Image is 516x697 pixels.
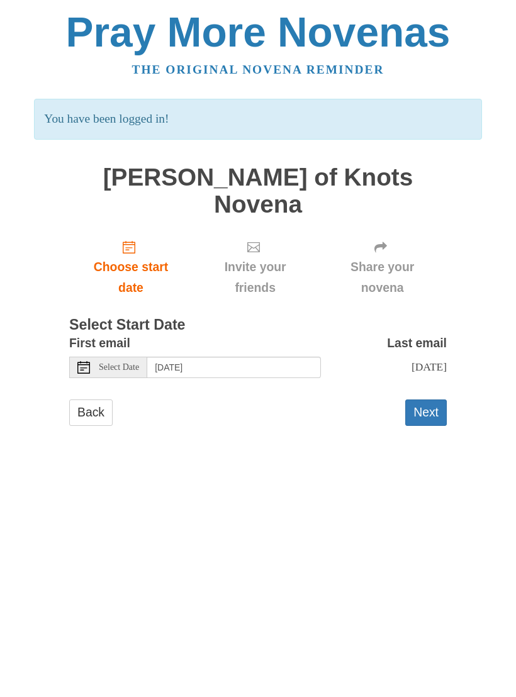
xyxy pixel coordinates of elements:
[193,230,318,305] div: Click "Next" to confirm your start date first.
[318,230,447,305] div: Click "Next" to confirm your start date first.
[387,333,447,354] label: Last email
[330,257,434,298] span: Share your novena
[132,63,384,76] a: The original novena reminder
[69,317,447,333] h3: Select Start Date
[82,257,180,298] span: Choose start date
[66,9,451,55] a: Pray More Novenas
[69,399,113,425] a: Back
[205,257,305,298] span: Invite your friends
[99,363,139,372] span: Select Date
[69,230,193,305] a: Choose start date
[69,164,447,218] h1: [PERSON_NAME] of Knots Novena
[412,360,447,373] span: [DATE]
[405,399,447,425] button: Next
[34,99,481,140] p: You have been logged in!
[69,333,130,354] label: First email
